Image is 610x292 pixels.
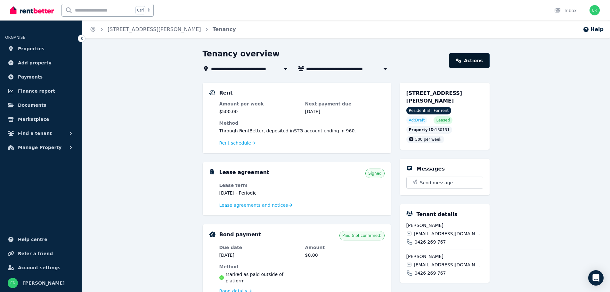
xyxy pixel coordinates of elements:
dt: Amount per week [219,101,299,107]
span: Help centre [18,236,47,243]
a: Tenancy [213,26,236,32]
a: Actions [449,53,489,68]
dt: Amount [305,244,385,251]
dd: $500.00 [219,108,299,115]
button: Manage Property [5,141,77,154]
dd: $0.00 [305,252,385,258]
h5: Lease agreement [219,169,269,176]
span: [PERSON_NAME] [406,253,483,260]
span: [PERSON_NAME] [23,279,65,287]
span: Add property [18,59,52,67]
span: 0426 269 767 [415,270,446,276]
a: [STREET_ADDRESS][PERSON_NAME] [108,26,201,32]
span: [STREET_ADDRESS][PERSON_NAME] [406,90,462,104]
dt: Method [219,263,299,270]
span: Ctrl [135,6,145,14]
button: Help [583,26,604,33]
span: Find a tenant [18,129,52,137]
a: Finance report [5,85,77,97]
span: Lease agreements and notices [219,202,288,208]
h1: Tenancy overview [203,49,280,59]
span: Paid (not confirmed) [342,233,381,238]
dd: [DATE] [305,108,385,115]
nav: Breadcrumb [82,21,244,38]
span: Property ID [409,127,434,132]
img: Bond Details [209,231,216,237]
div: Open Intercom Messenger [588,270,604,286]
div: : 180131 [406,126,452,134]
span: Residential | For rent [406,107,451,114]
h5: Tenant details [417,211,458,218]
h5: Bond payment [219,231,261,238]
dt: Method [219,120,385,126]
span: Refer a friend [18,250,53,257]
img: Erica Roberts [590,5,600,15]
span: 0426 269 767 [415,239,446,245]
span: Marketplace [18,115,49,123]
span: Marked as paid outside of platform [226,271,299,284]
span: Account settings [18,264,61,271]
span: Leased [436,118,450,123]
a: Account settings [5,261,77,274]
img: Rental Payments [209,90,216,95]
a: Documents [5,99,77,112]
span: Payments [18,73,43,81]
h5: Rent [219,89,233,97]
span: Signed [368,171,381,176]
span: Documents [18,101,46,109]
a: Refer a friend [5,247,77,260]
a: Marketplace [5,113,77,126]
span: Manage Property [18,144,61,151]
img: RentBetter [10,5,54,15]
span: [PERSON_NAME] [406,222,483,229]
dd: [DATE] - Periodic [219,190,299,196]
span: Send message [420,179,453,186]
span: k [148,8,150,13]
a: Lease agreements and notices [219,202,293,208]
dt: Next payment due [305,101,385,107]
div: Inbox [554,7,577,14]
h5: Messages [417,165,445,173]
a: Help centre [5,233,77,246]
span: [EMAIL_ADDRESS][DOMAIN_NAME] [414,230,483,237]
span: Properties [18,45,45,53]
span: 500 per week [415,137,442,142]
a: Properties [5,42,77,55]
span: Through RentBetter , deposited in STG account ending in 960 . [219,128,356,133]
span: Ad: Draft [409,118,425,123]
dd: [DATE] [219,252,299,258]
button: Find a tenant [5,127,77,140]
span: [EMAIL_ADDRESS][DOMAIN_NAME] [414,262,483,268]
dt: Due date [219,244,299,251]
img: Erica Roberts [8,278,18,288]
button: Send message [407,177,483,188]
span: ORGANISE [5,35,25,40]
a: Rent schedule [219,140,256,146]
a: Payments [5,71,77,83]
a: Add property [5,56,77,69]
span: Finance report [18,87,55,95]
span: Rent schedule [219,140,251,146]
dt: Lease term [219,182,299,188]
